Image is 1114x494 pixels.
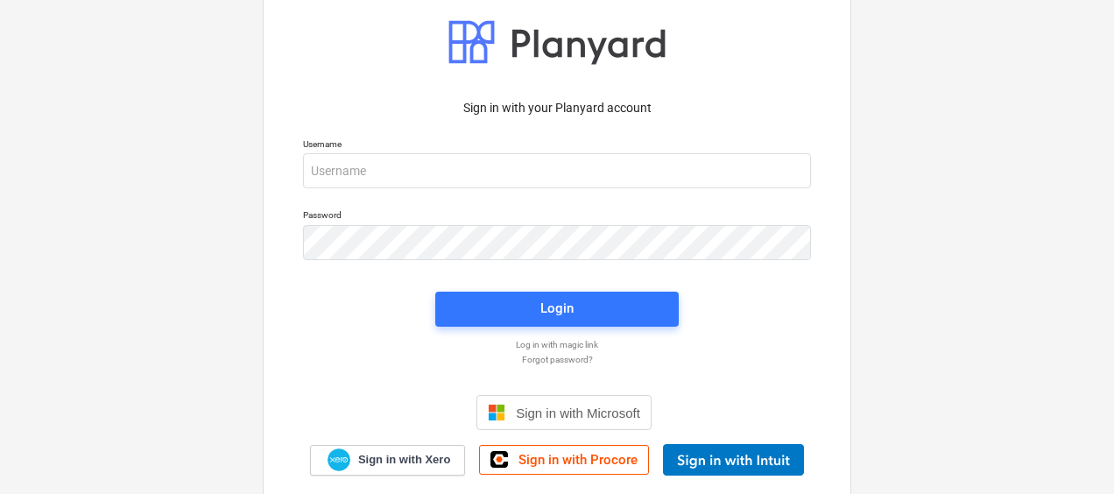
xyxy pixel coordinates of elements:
div: Login [540,297,574,320]
span: Sign in with Microsoft [516,406,640,420]
a: Sign in with Procore [479,445,649,475]
input: Username [303,153,811,188]
img: Microsoft logo [488,404,505,421]
img: Xero logo [328,448,350,472]
p: Password [303,209,811,224]
p: Username [303,138,811,153]
button: Login [435,292,679,327]
p: Sign in with your Planyard account [303,99,811,117]
a: Log in with magic link [294,339,820,350]
span: Sign in with Xero [358,452,450,468]
span: Sign in with Procore [518,452,638,468]
a: Forgot password? [294,354,820,365]
a: Sign in with Xero [310,445,466,476]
